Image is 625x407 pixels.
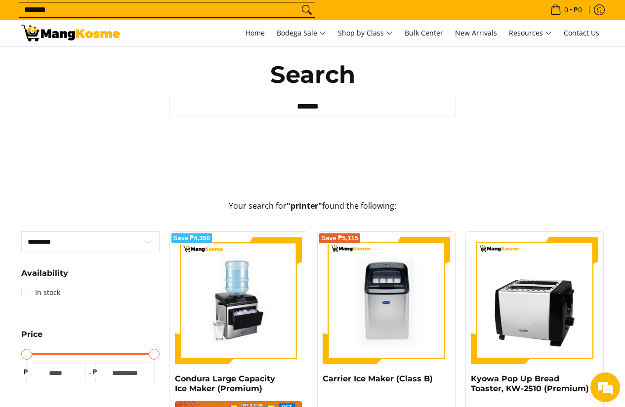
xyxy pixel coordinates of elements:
div: Minimize live chat window [162,5,186,29]
span: Resources [509,27,552,39]
span: • [547,4,585,15]
nav: Main Menu [130,20,604,46]
a: Carrier Ice Maker (Class B) [323,374,433,383]
strong: "printer" [287,200,322,211]
img: kyowa-stainless-bread-toaster-premium-full-view-mang-kosme [471,237,598,364]
a: Home [241,20,270,46]
a: New Arrivals [450,20,502,46]
button: Search [299,2,315,17]
span: Price [21,331,42,338]
span: Save ₱4,350 [173,235,210,241]
span: Bodega Sale [277,27,326,39]
img: Search: 3 results found for &quot;printer&quot; | Mang Kosme [21,25,120,41]
summary: Open [21,269,68,285]
textarea: Type your message and hit 'Enter' [5,269,188,304]
span: 0 [563,6,570,13]
a: Bulk Center [400,20,448,46]
a: Kyowa Pop Up Bread Toaster, KW-2510 (Premium) [471,374,589,393]
a: Resources [504,20,557,46]
div: Chat with us now [51,55,166,68]
span: Contact Us [564,28,599,37]
summary: Open [21,331,42,346]
img: Carrier Ice Maker (Class B) [323,237,450,364]
h1: Search [169,60,456,89]
span: New Arrivals [455,28,497,37]
p: Your search for found the following: [21,200,604,222]
a: Bodega Sale [272,20,331,46]
span: Home [246,28,265,37]
span: ₱ [90,367,100,377]
span: Shop by Class [338,27,393,39]
img: https://mangkosme.com/products/condura-large-capacity-ice-maker-premium [175,237,302,364]
span: Bulk Center [405,28,443,37]
a: Condura Large Capacity Ice Maker (Premium) [175,374,275,393]
span: ₱0 [572,6,583,13]
a: In stock [21,285,60,300]
span: Save ₱5,115 [321,235,358,241]
span: Availability [21,269,68,277]
span: We're online! [57,124,136,224]
a: Contact Us [559,20,604,46]
a: Shop by Class [333,20,398,46]
span: ₱ [21,367,31,377]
